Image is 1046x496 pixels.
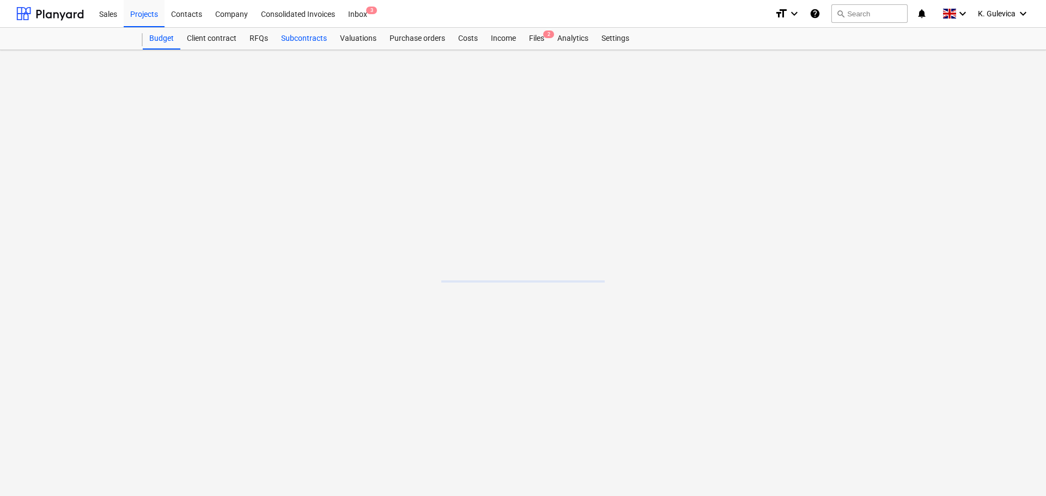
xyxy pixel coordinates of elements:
[522,28,551,50] div: Files
[775,7,788,20] i: format_size
[366,7,377,14] span: 3
[452,28,484,50] a: Costs
[543,30,554,38] span: 2
[1017,7,1030,20] i: keyboard_arrow_down
[916,7,927,20] i: notifications
[243,28,275,50] a: RFQs
[180,28,243,50] a: Client contract
[788,7,801,20] i: keyboard_arrow_down
[831,4,908,23] button: Search
[275,28,333,50] a: Subcontracts
[333,28,383,50] a: Valuations
[522,28,551,50] a: Files2
[978,9,1015,18] span: K. Gulevica
[956,7,969,20] i: keyboard_arrow_down
[810,7,820,20] i: Knowledge base
[143,28,180,50] a: Budget
[595,28,636,50] a: Settings
[551,28,595,50] a: Analytics
[836,9,845,18] span: search
[484,28,522,50] a: Income
[992,444,1046,496] iframe: Chat Widget
[383,28,452,50] a: Purchase orders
